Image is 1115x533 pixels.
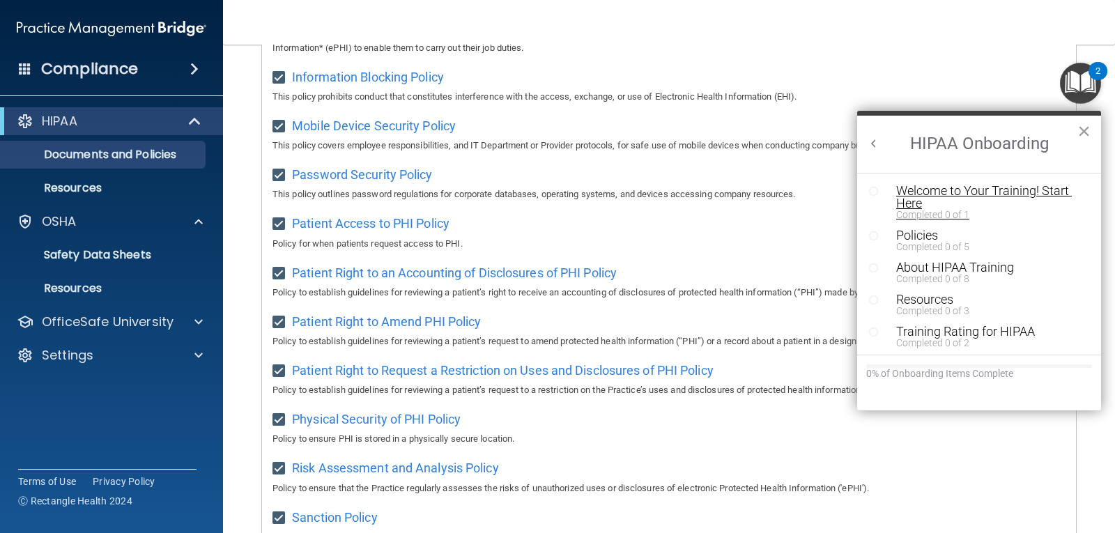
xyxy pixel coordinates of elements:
[1077,120,1091,142] button: Close
[42,213,77,230] p: OSHA
[292,510,378,525] span: Sanction Policy
[896,325,1072,338] div: Training Rating for HIPAA
[896,261,1072,274] div: About HIPAA Training
[889,261,1072,284] button: About HIPAA TrainingCompleted 0 of 8
[9,248,199,262] p: Safety Data Sheets
[41,59,138,79] h4: Compliance
[292,167,432,182] span: Password Security Policy
[889,229,1072,252] button: PoliciesCompleted 0 of 5
[272,480,1066,497] p: Policy to ensure that the Practice regularly assesses the risks of unauthorized uses or disclosur...
[42,113,77,130] p: HIPAA
[292,461,499,475] span: Risk Assessment and Analysis Policy
[272,88,1066,105] p: This policy prohibits conduct that constitutes interference with the access, exchange, or use of ...
[292,314,481,329] span: Patient Right to Amend PHI Policy
[1060,63,1101,104] button: Open Resource Center, 2 new notifications
[292,363,714,378] span: Patient Right to Request a Restriction on Uses and Disclosures of PHI Policy
[857,111,1101,410] div: Resource Center
[272,284,1066,301] p: Policy to establish guidelines for reviewing a patient’s right to receive an accounting of disclo...
[896,185,1072,210] div: Welcome to Your Training! Start Here
[17,347,203,364] a: Settings
[889,293,1072,316] button: ResourcesCompleted 0 of 3
[272,431,1066,447] p: Policy to ensure PHI is stored in a physically secure location.
[292,70,444,84] span: Information Blocking Policy
[9,281,199,295] p: Resources
[17,314,203,330] a: OfficeSafe University
[42,314,174,330] p: OfficeSafe University
[896,229,1072,242] div: Policies
[272,235,1066,252] p: Policy for when patients request access to PHI.
[896,293,1072,306] div: Resources
[9,181,199,195] p: Resources
[292,265,617,280] span: Patient Right to an Accounting of Disclosures of PHI Policy
[889,325,1072,348] button: Training Rating for HIPAACompleted 0 of 2
[272,137,1066,154] p: This policy covers employee responsibilities, and IT Department or Provider protocols, for safe u...
[18,474,76,488] a: Terms of Use
[889,185,1072,219] button: Welcome to Your Training! Start HereCompleted 0 of 1
[292,216,449,231] span: Patient Access to PHI Policy
[42,347,93,364] p: Settings
[896,210,1072,219] div: Completed 0 of 1
[17,113,202,130] a: HIPAA
[292,118,456,133] span: Mobile Device Security Policy
[17,15,206,43] img: PMB logo
[272,333,1066,350] p: Policy to establish guidelines for reviewing a patient’s request to amend protected health inform...
[857,116,1101,173] h2: HIPAA Onboarding
[1095,71,1100,89] div: 2
[9,148,199,162] p: Documents and Policies
[896,338,1072,348] div: Completed 0 of 2
[867,137,881,150] button: Back to Resource Center Home
[272,186,1066,203] p: This policy outlines password regulations for corporate databases, operating systems, and devices...
[896,274,1072,284] div: Completed 0 of 8
[866,368,1092,380] div: 0% of Onboarding Items Complete
[93,474,155,488] a: Privacy Policy
[18,494,132,508] span: Ⓒ Rectangle Health 2024
[272,382,1066,399] p: Policy to establish guidelines for reviewing a patient’s request to a restriction on the Practice...
[292,412,461,426] span: Physical Security of PHI Policy
[17,213,203,230] a: OSHA
[896,306,1072,316] div: Completed 0 of 3
[896,242,1072,252] div: Completed 0 of 5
